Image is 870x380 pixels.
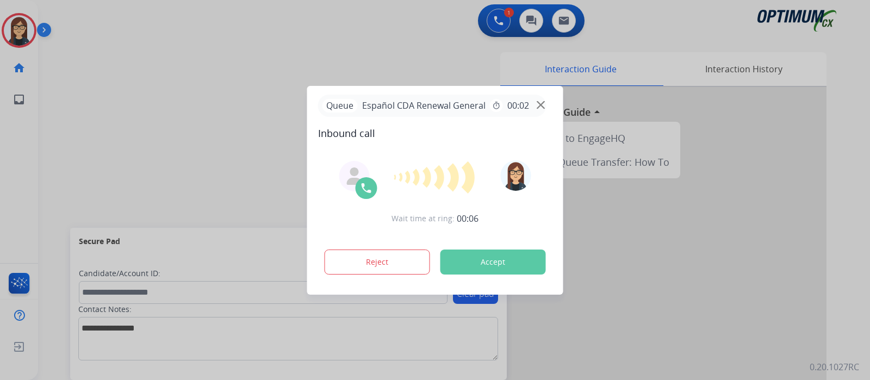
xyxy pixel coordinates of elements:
span: 00:02 [507,99,529,112]
img: agent-avatar [346,167,363,185]
button: Reject [325,250,430,275]
span: Wait time at ring: [391,213,455,224]
span: 00:06 [457,212,478,225]
p: Queue [322,99,358,113]
span: Inbound call [318,126,552,141]
span: Español CDA Renewal General [358,99,490,112]
p: 0.20.1027RC [810,360,859,373]
img: close-button [537,101,545,109]
img: call-icon [360,182,373,195]
mat-icon: timer [492,101,501,110]
img: avatar [500,160,531,191]
button: Accept [440,250,546,275]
